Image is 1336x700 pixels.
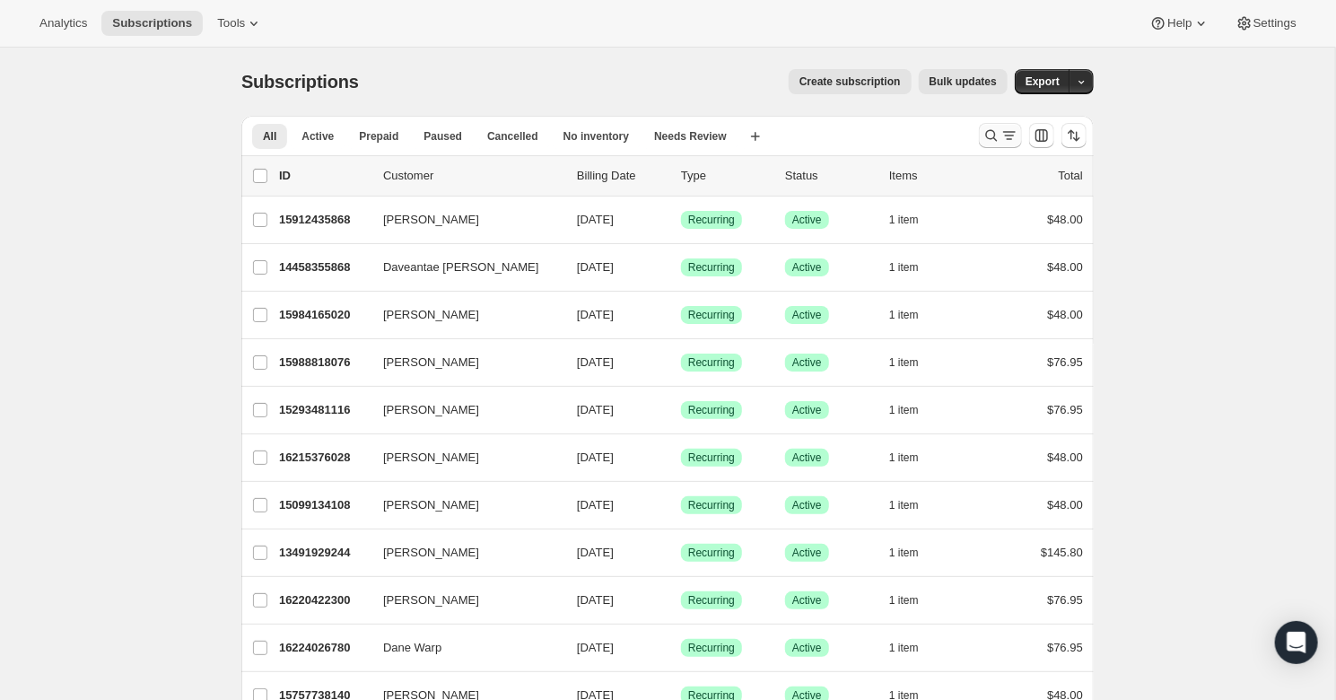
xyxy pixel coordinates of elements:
[279,255,1083,280] div: 14458355868Daveantae [PERSON_NAME][DATE]SuccessRecurringSuccessActive1 item$48.00
[681,167,771,185] div: Type
[889,451,919,465] span: 1 item
[889,641,919,655] span: 1 item
[577,498,614,512] span: [DATE]
[688,641,735,655] span: Recurring
[889,546,919,560] span: 1 item
[792,260,822,275] span: Active
[889,498,919,512] span: 1 item
[688,451,735,465] span: Recurring
[688,593,735,608] span: Recurring
[889,493,939,518] button: 1 item
[792,355,822,370] span: Active
[372,443,552,472] button: [PERSON_NAME]
[799,74,901,89] span: Create subscription
[688,355,735,370] span: Recurring
[372,206,552,234] button: [PERSON_NAME]
[889,593,919,608] span: 1 item
[279,449,369,467] p: 16215376028
[889,398,939,423] button: 1 item
[383,258,538,276] span: Daveantae [PERSON_NAME]
[372,253,552,282] button: Daveantae [PERSON_NAME]
[383,354,479,372] span: [PERSON_NAME]
[372,538,552,567] button: [PERSON_NAME]
[688,308,735,322] span: Recurring
[39,16,87,31] span: Analytics
[792,451,822,465] span: Active
[1047,641,1083,654] span: $76.95
[1253,16,1297,31] span: Settings
[889,255,939,280] button: 1 item
[206,11,274,36] button: Tools
[383,306,479,324] span: [PERSON_NAME]
[889,355,919,370] span: 1 item
[688,213,735,227] span: Recurring
[1047,498,1083,512] span: $48.00
[279,167,1083,185] div: IDCustomerBilling DateTypeStatusItemsTotal
[792,308,822,322] span: Active
[792,498,822,512] span: Active
[383,639,441,657] span: Dane Warp
[241,72,359,92] span: Subscriptions
[792,403,822,417] span: Active
[1047,593,1083,607] span: $76.95
[1167,16,1192,31] span: Help
[279,258,369,276] p: 14458355868
[359,129,398,144] span: Prepaid
[372,586,552,615] button: [PERSON_NAME]
[1225,11,1307,36] button: Settings
[279,354,369,372] p: 15988818076
[1041,546,1083,559] span: $145.80
[279,635,1083,661] div: 16224026780Dane Warp[DATE]SuccessRecurringSuccessActive1 item$76.95
[383,449,479,467] span: [PERSON_NAME]
[789,69,912,94] button: Create subscription
[1029,123,1054,148] button: Customize table column order and visibility
[279,493,1083,518] div: 15099134108[PERSON_NAME][DATE]SuccessRecurringSuccessActive1 item$48.00
[1061,123,1087,148] button: Sort the results
[372,396,552,424] button: [PERSON_NAME]
[279,639,369,657] p: 16224026780
[577,213,614,226] span: [DATE]
[383,591,479,609] span: [PERSON_NAME]
[889,403,919,417] span: 1 item
[1047,260,1083,274] span: $48.00
[889,302,939,328] button: 1 item
[577,546,614,559] span: [DATE]
[577,451,614,464] span: [DATE]
[577,355,614,369] span: [DATE]
[112,16,192,31] span: Subscriptions
[792,593,822,608] span: Active
[1047,451,1083,464] span: $48.00
[1047,308,1083,321] span: $48.00
[383,544,479,562] span: [PERSON_NAME]
[577,403,614,416] span: [DATE]
[29,11,98,36] button: Analytics
[889,167,979,185] div: Items
[889,588,939,613] button: 1 item
[577,641,614,654] span: [DATE]
[741,124,770,149] button: Create new view
[1015,69,1070,94] button: Export
[372,634,552,662] button: Dane Warp
[889,213,919,227] span: 1 item
[279,398,1083,423] div: 15293481116[PERSON_NAME][DATE]SuccessRecurringSuccessActive1 item$76.95
[279,302,1083,328] div: 15984165020[PERSON_NAME][DATE]SuccessRecurringSuccessActive1 item$48.00
[919,69,1008,94] button: Bulk updates
[930,74,997,89] span: Bulk updates
[263,129,276,144] span: All
[301,129,334,144] span: Active
[792,213,822,227] span: Active
[383,167,563,185] p: Customer
[279,544,369,562] p: 13491929244
[487,129,538,144] span: Cancelled
[785,167,875,185] p: Status
[889,350,939,375] button: 1 item
[889,445,939,470] button: 1 item
[372,301,552,329] button: [PERSON_NAME]
[979,123,1022,148] button: Search and filter results
[792,641,822,655] span: Active
[654,129,727,144] span: Needs Review
[688,403,735,417] span: Recurring
[279,211,369,229] p: 15912435868
[279,306,369,324] p: 15984165020
[424,129,462,144] span: Paused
